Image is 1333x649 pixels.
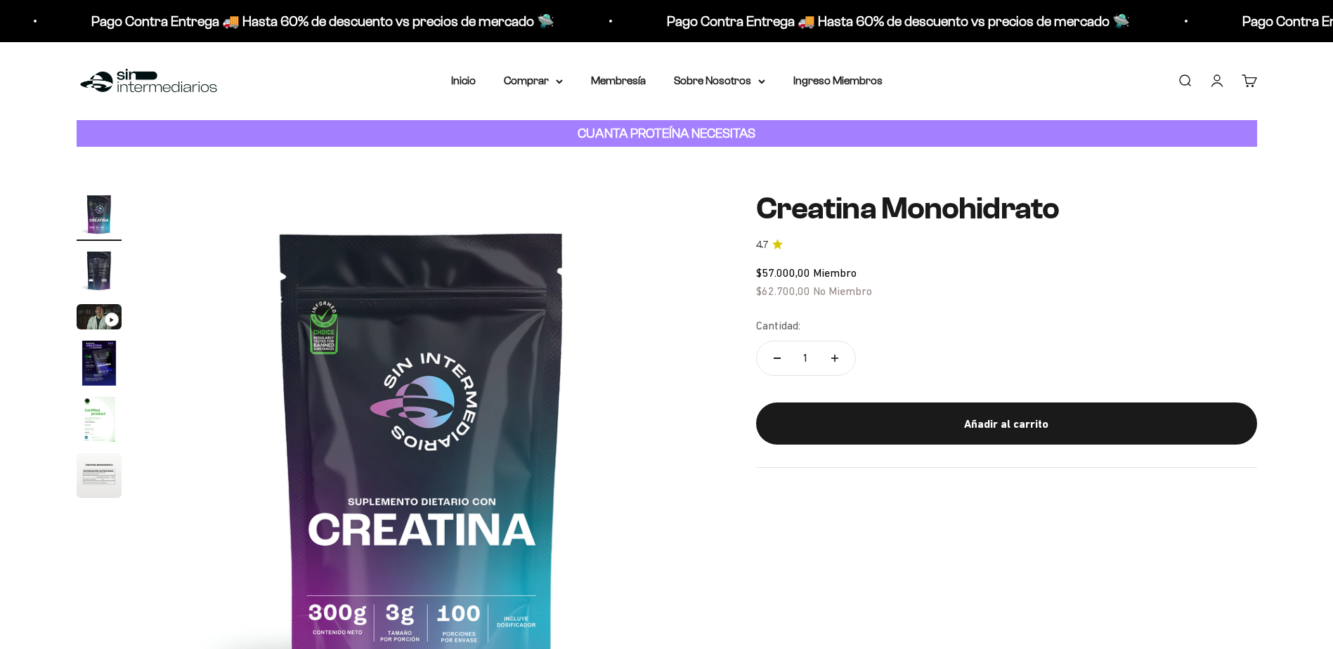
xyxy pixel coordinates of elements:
p: Pago Contra Entrega 🚚 Hasta 60% de descuento vs precios de mercado 🛸 [91,10,554,32]
a: Inicio [451,74,476,86]
div: Añadir al carrito [784,415,1229,433]
span: $62.700,00 [756,284,810,297]
button: Ir al artículo 2 [77,248,122,297]
button: Ir al artículo 3 [77,304,122,334]
span: 4.7 [756,237,768,253]
img: Creatina Monohidrato [77,453,122,498]
button: Ir al artículo 5 [77,397,122,446]
h1: Creatina Monohidrato [756,192,1257,225]
button: Ir al artículo 4 [77,341,122,390]
p: Pago Contra Entrega 🚚 Hasta 60% de descuento vs precios de mercado 🛸 [667,10,1130,32]
button: Ir al artículo 6 [77,453,122,502]
button: Reducir cantidad [757,341,798,375]
img: Creatina Monohidrato [77,397,122,442]
img: Creatina Monohidrato [77,248,122,293]
summary: Comprar [504,72,563,90]
a: Ingreso Miembros [793,74,883,86]
span: No Miembro [813,284,872,297]
strong: CUANTA PROTEÍNA NECESITAS [578,126,755,140]
a: 4.74.7 de 5.0 estrellas [756,237,1257,253]
button: Aumentar cantidad [814,341,855,375]
span: Miembro [813,266,857,279]
button: Ir al artículo 1 [77,192,122,241]
img: Creatina Monohidrato [77,341,122,386]
label: Cantidad: [756,317,800,335]
img: Creatina Monohidrato [77,192,122,237]
button: Añadir al carrito [756,402,1257,445]
summary: Sobre Nosotros [674,72,765,90]
a: Membresía [591,74,646,86]
span: $57.000,00 [756,266,810,279]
